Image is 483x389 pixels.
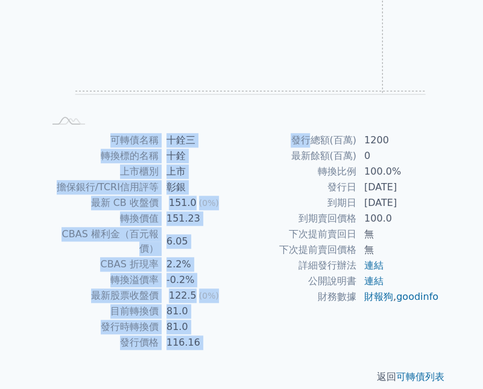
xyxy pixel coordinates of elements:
[242,164,357,179] td: 轉換比例
[242,132,357,148] td: 發行總額(百萬)
[357,226,440,242] td: 無
[364,260,384,271] a: 連結
[44,272,159,288] td: 轉換溢價率
[364,275,384,287] a: 連結
[242,226,357,242] td: 下次提前賣回日
[159,132,242,148] td: 十銓三
[44,195,159,211] td: 最新 CB 收盤價
[44,211,159,226] td: 轉換價值
[159,335,242,350] td: 116.16
[242,195,357,211] td: 到期日
[242,148,357,164] td: 最新餘額(百萬)
[44,319,159,335] td: 發行時轉換價
[44,335,159,350] td: 發行價格
[242,179,357,195] td: 發行日
[159,164,242,179] td: 上市
[159,272,242,288] td: -0.2%
[44,132,159,148] td: 可轉債名稱
[199,291,219,300] span: (0%)
[357,195,440,211] td: [DATE]
[396,291,438,302] a: goodinfo
[159,319,242,335] td: 81.0
[44,164,159,179] td: 上市櫃別
[159,179,242,195] td: 彰銀
[357,289,440,305] td: ,
[159,226,242,257] td: 6.05
[357,148,440,164] td: 0
[30,370,454,384] p: 返回
[242,211,357,226] td: 到期賣回價格
[357,242,440,258] td: 無
[242,289,357,305] td: 財務數據
[357,132,440,148] td: 1200
[166,196,199,210] div: 151.0
[364,291,393,302] a: 財報狗
[159,257,242,272] td: 2.2%
[44,288,159,303] td: 最新股票收盤價
[242,273,357,289] td: 公開說明書
[44,226,159,257] td: CBAS 權利金（百元報價）
[357,211,440,226] td: 100.0
[44,303,159,319] td: 目前轉換價
[199,198,219,208] span: (0%)
[44,257,159,272] td: CBAS 折現率
[242,242,357,258] td: 下次提前賣回價格
[159,148,242,164] td: 十銓
[159,303,242,319] td: 81.0
[242,258,357,273] td: 詳細發行辦法
[396,371,444,382] a: 可轉債列表
[44,179,159,195] td: 擔保銀行/TCRI信用評等
[166,288,199,303] div: 122.5
[44,148,159,164] td: 轉換標的名稱
[357,179,440,195] td: [DATE]
[159,211,242,226] td: 151.23
[357,164,440,179] td: 100.0%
